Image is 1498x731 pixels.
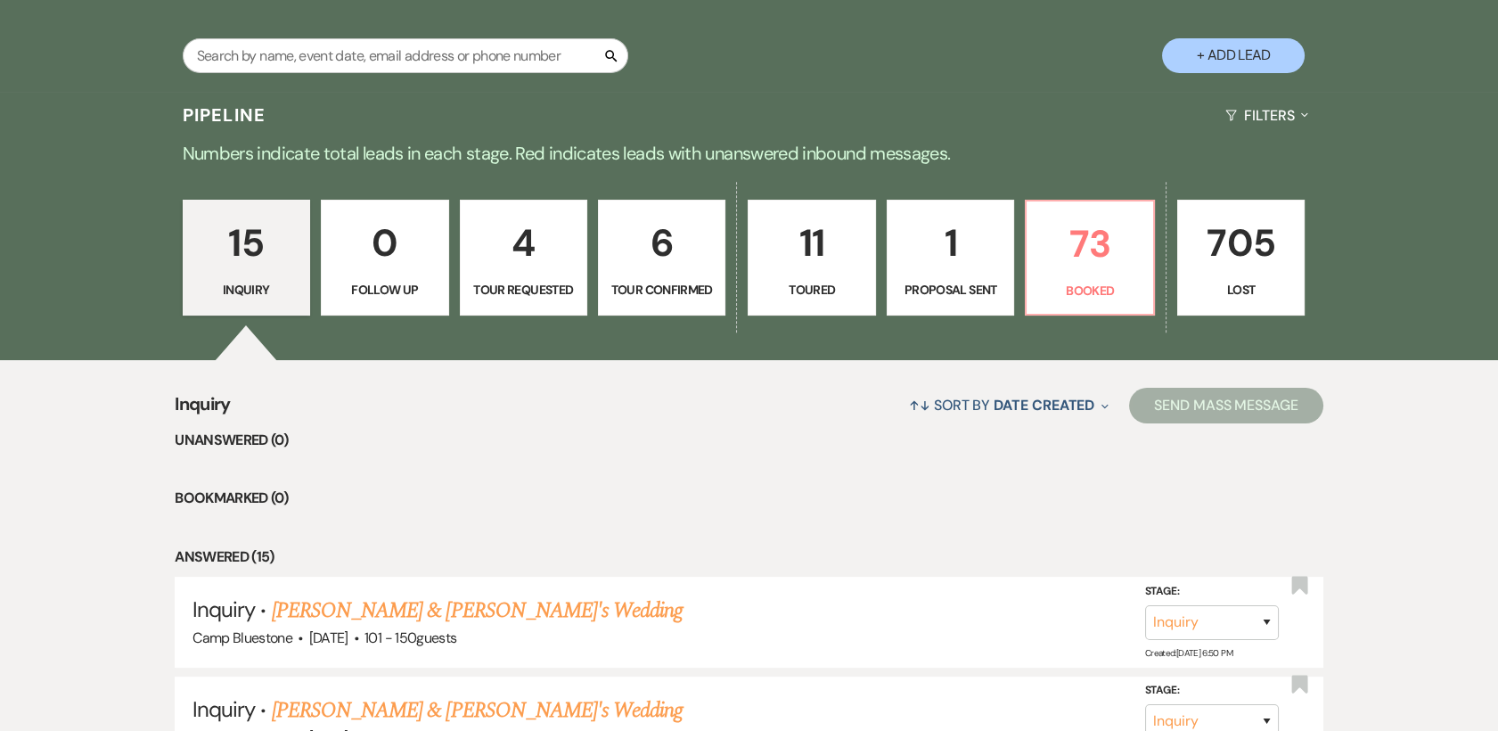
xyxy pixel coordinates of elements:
[192,595,255,623] span: Inquiry
[759,213,864,273] p: 11
[194,280,299,300] p: Inquiry
[1145,582,1279,602] label: Stage:
[321,200,448,316] a: 0Follow Up
[108,139,1391,168] p: Numbers indicate total leads in each stage. Red indicates leads with unanswered inbound messages.
[183,200,310,316] a: 15Inquiry
[175,487,1323,510] li: Bookmarked (0)
[1218,92,1315,139] button: Filters
[898,280,1003,300] p: Proposal Sent
[598,200,725,316] a: 6Tour Confirmed
[175,390,231,429] span: Inquiry
[759,280,864,300] p: Toured
[192,628,292,647] span: Camp Bluestone
[471,280,576,300] p: Tour Requested
[1189,213,1293,273] p: 705
[364,628,456,647] span: 101 - 150 guests
[909,396,930,415] span: ↑↓
[1037,281,1142,300] p: Booked
[332,213,437,273] p: 0
[994,396,1094,415] span: Date Created
[194,213,299,273] p: 15
[183,103,266,127] h3: Pipeline
[175,429,1323,452] li: Unanswered (0)
[610,213,714,273] p: 6
[1145,681,1279,701] label: Stage:
[460,200,587,316] a: 4Tour Requested
[898,213,1003,273] p: 1
[887,200,1014,316] a: 1Proposal Sent
[610,280,714,300] p: Tour Confirmed
[748,200,875,316] a: 11Toured
[183,38,628,73] input: Search by name, event date, email address or phone number
[1145,646,1232,658] span: Created: [DATE] 6:50 PM
[192,695,255,723] span: Inquiry
[902,382,1116,429] button: Sort By Date Created
[1037,214,1142,274] p: 73
[175,546,1323,569] li: Answered (15)
[471,213,576,273] p: 4
[1162,38,1305,73] button: + Add Lead
[272,694,684,727] a: [PERSON_NAME] & [PERSON_NAME]'s Wedding
[309,628,348,647] span: [DATE]
[1177,200,1305,316] a: 705Lost
[1129,388,1323,423] button: Send Mass Message
[1025,200,1154,316] a: 73Booked
[332,280,437,300] p: Follow Up
[272,595,684,627] a: [PERSON_NAME] & [PERSON_NAME]'s Wedding
[1189,280,1293,300] p: Lost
